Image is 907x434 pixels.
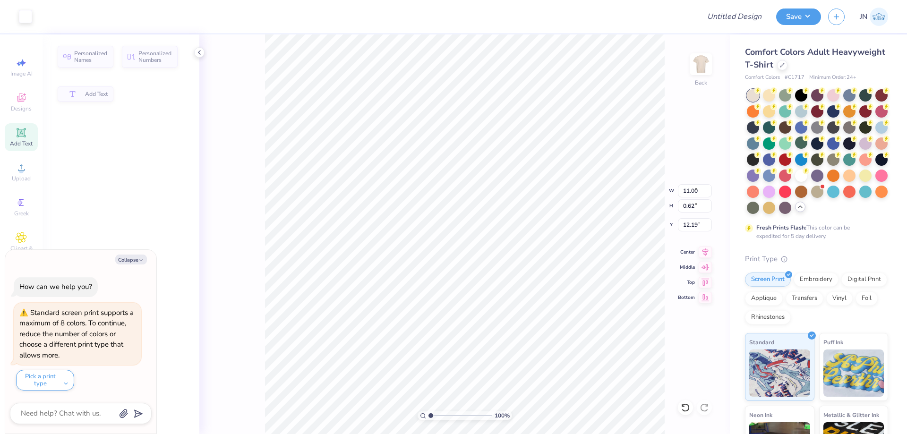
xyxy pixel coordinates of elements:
span: JN [860,11,867,22]
div: Screen Print [745,272,791,287]
div: Rhinestones [745,310,791,324]
div: Digital Print [841,272,887,287]
div: Transfers [786,291,823,306]
span: Personalized Names [74,50,108,63]
span: Upload [12,175,31,182]
img: Puff Ink [823,349,884,397]
span: Top [678,279,695,286]
div: Vinyl [826,291,853,306]
span: Neon Ink [749,410,772,420]
span: Add Text [85,91,108,97]
button: Save [776,9,821,25]
div: This color can be expedited for 5 day delivery. [756,223,873,240]
span: Add Text [10,140,33,147]
span: Middle [678,264,695,271]
div: Embroidery [794,272,839,287]
span: Metallic & Glitter Ink [823,410,879,420]
span: Bottom [678,294,695,301]
div: Foil [856,291,878,306]
span: Puff Ink [823,337,843,347]
input: Untitled Design [700,7,769,26]
span: 100 % [495,411,510,420]
span: Minimum Order: 24 + [809,74,856,82]
img: Jacky Noya [870,8,888,26]
span: # C1717 [785,74,804,82]
div: Standard screen print supports a maximum of 8 colors. To continue, reduce the number of colors or... [19,308,134,360]
a: JN [860,8,888,26]
div: Applique [745,291,783,306]
span: Designs [11,105,32,112]
img: Standard [749,349,810,397]
span: Center [678,249,695,255]
button: Collapse [115,255,147,264]
span: Greek [14,210,29,217]
span: Clipart & logos [5,245,38,260]
span: Comfort Colors [745,74,780,82]
span: Image AI [10,70,33,77]
strong: Fresh Prints Flash: [756,224,806,231]
div: Print Type [745,254,888,264]
div: How can we help you? [19,282,92,291]
img: Back [692,55,710,74]
div: Back [695,78,707,87]
span: Personalized Numbers [138,50,172,63]
span: Comfort Colors Adult Heavyweight T-Shirt [745,46,885,70]
button: Pick a print type [16,370,74,391]
span: Standard [749,337,774,347]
